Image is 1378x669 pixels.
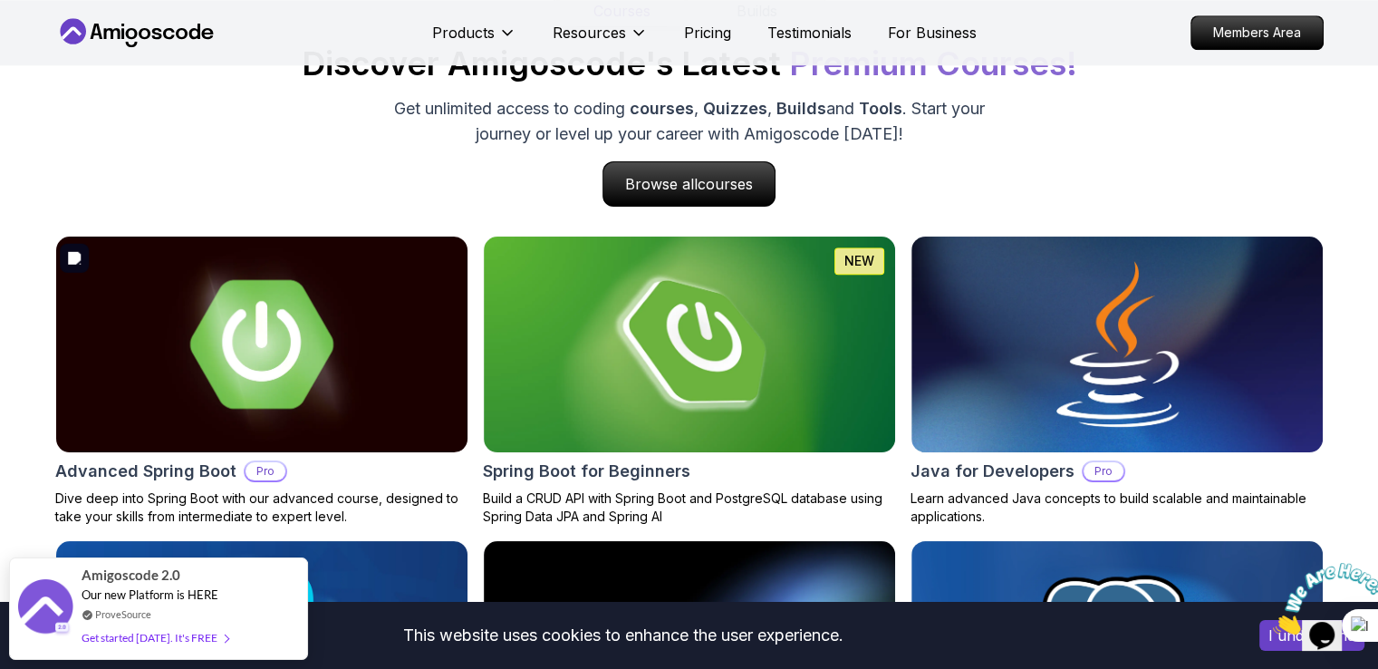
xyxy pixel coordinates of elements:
div: Get started [DATE]. It's FREE [82,627,228,648]
img: Advanced Spring Boot card [45,231,477,458]
span: courses [630,99,694,118]
p: Products [432,22,495,44]
div: This website uses cookies to enhance the user experience. [14,616,1232,655]
p: Pro [1084,462,1123,480]
p: NEW [844,252,874,270]
span: Our new Platform is HERE [82,587,218,602]
img: Java for Developers card [911,237,1323,452]
h2: Advanced Spring Boot [55,459,236,484]
img: Spring Boot for Beginners card [484,237,895,452]
a: Pricing [684,22,731,44]
a: Members Area [1190,15,1324,50]
button: Products [432,22,516,58]
img: provesource social proof notification image [18,579,72,638]
a: Java for Developers cardJava for DevelopersProLearn advanced Java concepts to build scalable and ... [911,236,1324,526]
iframe: chat widget [1266,556,1378,642]
h2: Java for Developers [911,459,1074,484]
a: ProveSource [95,606,151,622]
h2: Spring Boot for Beginners [483,459,690,484]
a: Spring Boot for Beginners cardNEWSpring Boot for BeginnersBuild a CRUD API with Spring Boot and P... [483,236,896,526]
img: Chat attention grabber [7,7,120,79]
p: Browse all [603,162,775,206]
a: Advanced Spring Boot cardAdvanced Spring BootProDive deep into Spring Boot with our advanced cour... [55,236,468,526]
p: Resources [553,22,626,44]
p: Dive deep into Spring Boot with our advanced course, designed to take your skills from intermedia... [55,490,468,526]
span: Quizzes [703,99,767,118]
p: Pro [246,462,285,480]
p: Learn advanced Java concepts to build scalable and maintainable applications. [911,490,1324,526]
h2: Discover Amigoscode's Latest [302,45,1077,82]
span: Builds [776,99,826,118]
a: For Business [888,22,977,44]
p: Members Area [1191,16,1323,49]
a: Testimonials [767,22,852,44]
p: Get unlimited access to coding , , and . Start your journey or level up your career with Amigosco... [385,96,994,147]
span: Amigoscode 2.0 [82,565,180,586]
span: Tools [859,99,902,118]
a: Browse allcourses [602,161,776,207]
span: courses [698,175,753,193]
button: Accept cookies [1259,620,1364,651]
p: Build a CRUD API with Spring Boot and PostgreSQL database using Spring Data JPA and Spring AI [483,490,896,526]
button: Resources [553,22,648,58]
